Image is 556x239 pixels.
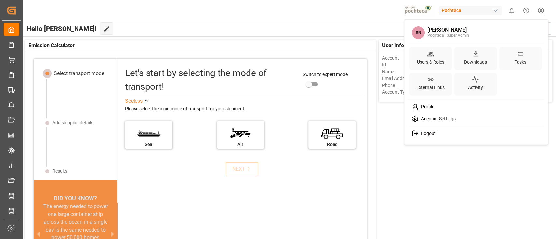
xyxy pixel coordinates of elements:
[416,57,446,67] div: Users & Roles
[412,26,425,39] span: SR
[463,57,488,67] div: Downloads
[419,104,434,110] span: Profile
[427,27,469,33] div: [PERSON_NAME]
[513,57,528,67] div: Tasks
[415,83,446,92] div: External Links
[419,131,436,137] span: Logout
[427,33,469,38] div: Pochteca | Super Admin
[467,83,484,92] div: Activity
[419,116,456,122] span: Account Settings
